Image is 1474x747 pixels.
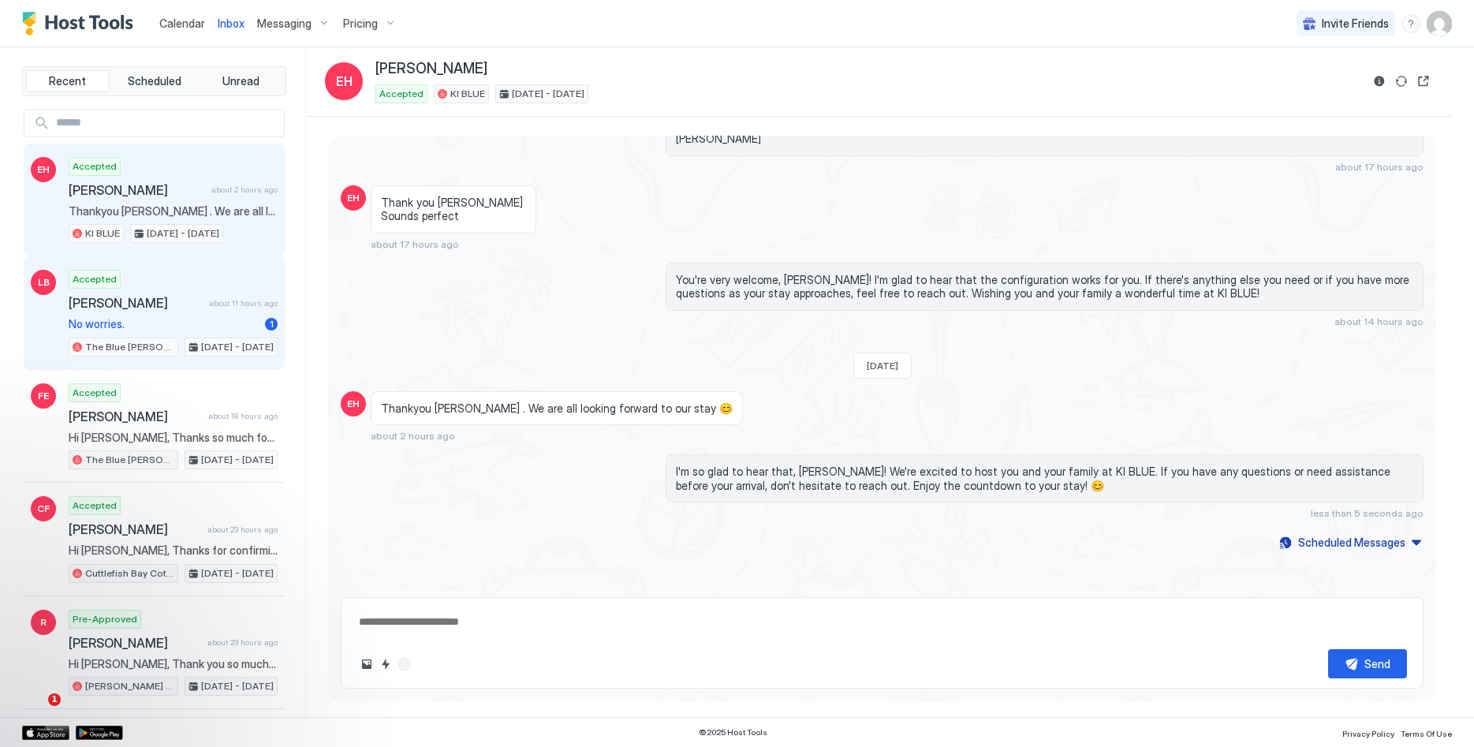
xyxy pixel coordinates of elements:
span: Messaging [257,17,312,31]
span: Accepted [73,272,117,286]
div: tab-group [22,66,286,96]
span: Accepted [73,386,117,400]
span: FE [38,389,49,403]
span: [PERSON_NAME] [69,182,205,198]
span: [DATE] - [DATE] [512,87,584,101]
span: [DATE] - [DATE] [201,453,274,467]
div: menu [1401,14,1420,33]
span: I'm so glad to hear that, [PERSON_NAME]! We're excited to host you and your family at KI BLUE. If... [676,465,1413,492]
span: [PERSON_NAME] [69,521,201,537]
span: Terms Of Use [1401,729,1452,738]
span: [PERSON_NAME] [69,409,202,424]
span: © 2025 Host Tools [699,727,767,738]
span: less than 5 seconds ago [1311,507,1424,519]
span: EH [336,72,353,91]
span: Accepted [73,499,117,513]
span: Thank you [PERSON_NAME] Sounds perfect [381,196,526,223]
span: Accepted [73,159,117,174]
span: Recent [49,74,86,88]
button: Scheduled Messages [1277,532,1424,553]
span: Invite Friends [1322,17,1389,31]
span: Pricing [343,17,378,31]
span: EH [37,162,50,177]
span: EH [347,397,360,411]
span: Privacy Policy [1342,729,1394,738]
span: about 23 hours ago [207,525,278,535]
span: about 17 hours ago [371,238,459,250]
span: about 14 hours ago [1334,316,1424,327]
div: Scheduled Messages [1298,534,1405,551]
iframe: Intercom notifications message [12,594,327,704]
a: Inbox [218,15,244,32]
span: [PERSON_NAME] [69,295,203,311]
span: Scheduled [128,74,181,88]
a: App Store [22,726,69,740]
span: about 18 hours ago [208,411,278,421]
span: about 2 hours ago [371,430,455,442]
span: KI BLUE [85,226,120,241]
a: Google Play Store [76,726,123,740]
div: User profile [1427,11,1452,36]
button: Quick reply [376,655,395,674]
span: Calendar [159,17,205,30]
span: Hi [PERSON_NAME], Thanks so much for booking Nature's Embrace | The Blue [PERSON_NAME] Cabin. We ... [69,431,278,445]
span: Thankyou [PERSON_NAME] . We are all looking forward to our stay 😊 [381,402,733,416]
span: Accepted [379,87,424,101]
span: [DATE] [867,360,898,372]
span: The Blue [PERSON_NAME] Cabin [85,453,174,467]
span: [PERSON_NAME] [375,60,487,78]
span: [DATE] - [DATE] [201,340,274,354]
button: Unread [199,70,282,92]
span: Cuttlefish Bay Cottage [85,566,174,581]
iframe: Intercom live chat [16,693,54,731]
span: 1 [48,693,61,706]
a: Privacy Policy [1342,724,1394,741]
button: Recent [26,70,110,92]
span: [DATE] - [DATE] [147,226,219,241]
div: Send [1364,655,1390,672]
span: CF [37,502,50,516]
span: Inbox [218,17,244,30]
button: Open reservation [1414,72,1433,91]
span: about 17 hours ago [1335,161,1424,173]
a: Host Tools Logo [22,12,140,35]
span: Hi [PERSON_NAME], Thanks for confirming! I’ll make sure the cot is set up in the kids' room, or w... [69,543,278,558]
a: Calendar [159,15,205,32]
button: Sync reservation [1392,72,1411,91]
span: 1 [270,318,274,330]
span: Thankyou [PERSON_NAME] . We are all looking forward to our stay 😊 [69,204,278,218]
span: [DATE] - [DATE] [201,566,274,581]
span: about 2 hours ago [211,185,278,195]
span: KI BLUE [450,87,485,101]
button: Reservation information [1370,72,1389,91]
span: The Blue [PERSON_NAME] Cabin [85,340,174,354]
button: Upload image [357,655,376,674]
button: Send [1328,649,1407,678]
span: about 11 hours ago [209,298,278,308]
span: LB [38,275,50,289]
a: Terms Of Use [1401,724,1452,741]
button: Scheduled [113,70,196,92]
span: Unread [222,74,259,88]
span: EH [347,191,360,205]
input: Input Field [50,110,284,136]
span: No worries. [69,317,259,331]
span: You're very welcome, [PERSON_NAME]! I'm glad to hear that the configuration works for you. If the... [676,273,1413,301]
